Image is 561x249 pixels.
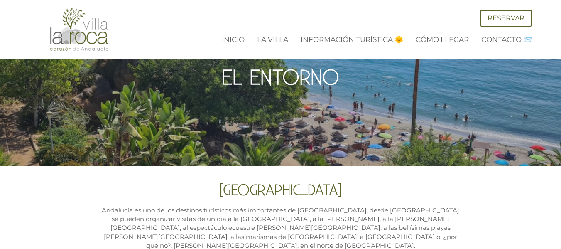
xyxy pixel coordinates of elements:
a: La Villa [257,35,288,44]
a: Información Turística 🌞 [301,35,403,44]
a: Cómo Llegar [416,35,469,44]
a: Reservar [480,10,532,27]
img: Villa La Roca - Situada en un tranquilo pueblo blanco de Montecorto , a 20 minutos de la ciudad m... [48,7,110,52]
a: Contacto 📨 [481,35,532,44]
h1: El entorno [222,67,339,90]
a: Inicio [222,35,245,44]
h2: [GEOGRAPHIC_DATA] [100,183,461,206]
